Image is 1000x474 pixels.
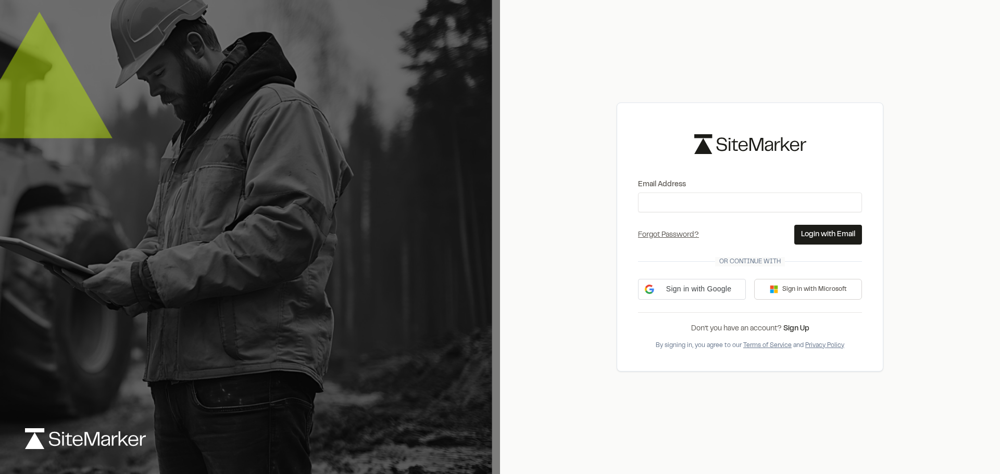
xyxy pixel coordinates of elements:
button: Login with Email [794,225,862,245]
a: Forgot Password? [638,232,699,238]
img: logo-white-rebrand.svg [25,428,146,449]
div: By signing in, you agree to our and [638,341,862,350]
div: Don’t you have an account? [638,323,862,335]
a: Sign Up [783,326,809,332]
button: Privacy Policy [805,341,844,350]
button: Terms of Service [743,341,792,350]
img: logo-black-rebrand.svg [694,134,806,153]
label: Email Address [638,179,862,190]
button: Sign in with Microsoft [754,279,862,300]
span: Sign in with Google [658,284,739,294]
span: Or continue with [715,257,785,266]
div: Sign in with Google [638,279,746,300]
